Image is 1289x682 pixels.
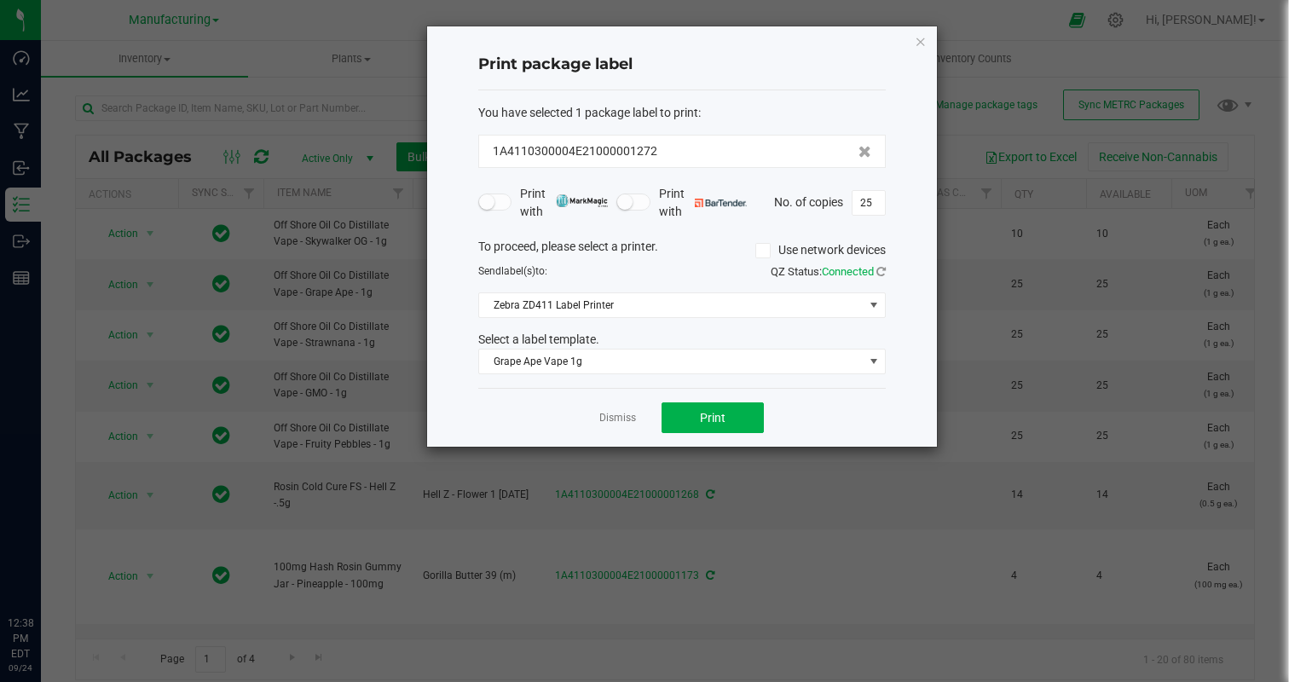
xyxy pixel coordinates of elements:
span: Grape Ape Vape 1g [479,350,864,373]
span: Print with [659,185,747,221]
img: mark_magic_cybra.png [556,194,608,207]
span: Send to: [478,265,547,277]
span: Print with [520,185,608,221]
div: To proceed, please select a printer. [465,238,899,263]
a: Dismiss [599,411,636,425]
span: Zebra ZD411 Label Printer [479,293,864,317]
label: Use network devices [755,241,886,259]
span: No. of copies [774,194,843,208]
div: : [478,104,886,122]
span: Connected [822,265,874,278]
span: 1A4110300004E21000001272 [493,142,657,160]
h4: Print package label [478,54,886,76]
span: You have selected 1 package label to print [478,106,698,119]
span: Print [700,411,725,425]
img: bartender.png [695,199,747,207]
button: Print [662,402,764,433]
span: label(s) [501,265,535,277]
span: QZ Status: [771,265,886,278]
iframe: Resource center [17,546,68,597]
div: Select a label template. [465,331,899,349]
